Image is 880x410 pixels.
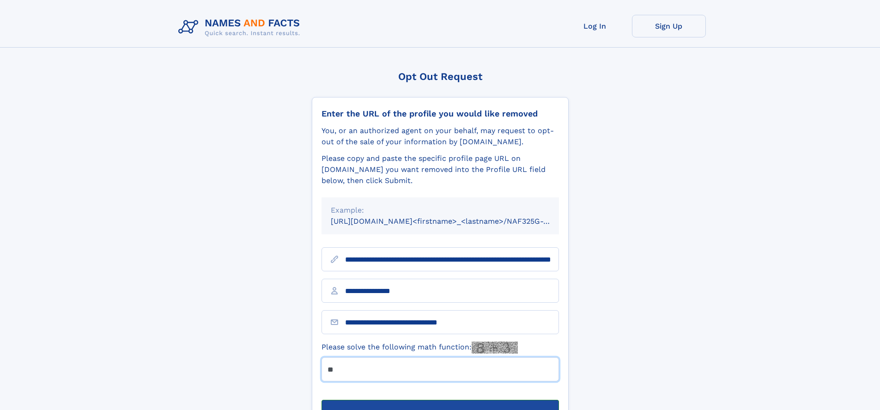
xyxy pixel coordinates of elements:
[322,342,518,354] label: Please solve the following math function:
[331,217,577,226] small: [URL][DOMAIN_NAME]<firstname>_<lastname>/NAF325G-xxxxxxxx
[312,71,569,82] div: Opt Out Request
[331,205,550,216] div: Example:
[175,15,308,40] img: Logo Names and Facts
[632,15,706,37] a: Sign Up
[322,153,559,186] div: Please copy and paste the specific profile page URL on [DOMAIN_NAME] you want removed into the Pr...
[558,15,632,37] a: Log In
[322,109,559,119] div: Enter the URL of the profile you would like removed
[322,125,559,147] div: You, or an authorized agent on your behalf, may request to opt-out of the sale of your informatio...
